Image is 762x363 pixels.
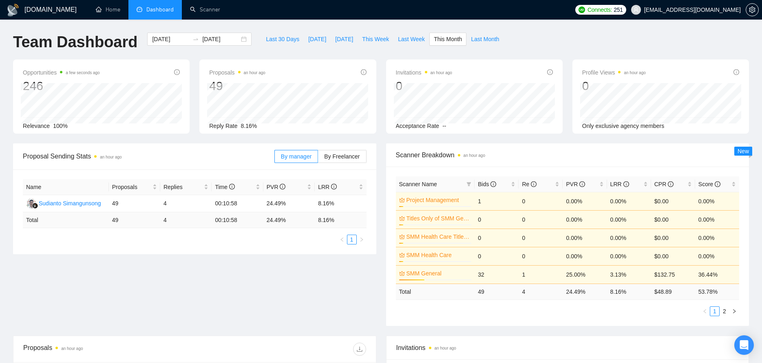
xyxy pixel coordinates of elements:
[582,123,665,129] span: Only exclusive agency members
[26,200,101,206] a: SSSudianto Simangunsong
[347,235,357,244] li: 1
[475,265,519,284] td: 32
[215,184,234,190] span: Time
[396,284,475,299] td: Total
[519,265,563,284] td: 1
[651,192,695,210] td: $0.00
[429,33,466,46] button: This Month
[471,35,499,44] span: Last Month
[261,33,304,46] button: Last 30 Days
[315,212,366,228] td: 8.16 %
[13,33,137,52] h1: Team Dashboard
[478,181,496,187] span: Bids
[695,265,739,284] td: 36.44%
[61,346,83,351] time: an hour ago
[209,123,237,129] span: Reply Rate
[393,33,429,46] button: Last Week
[563,284,607,299] td: 24.49 %
[399,197,405,203] span: crown
[651,265,695,284] td: $132.75
[563,265,607,284] td: 25.00%
[406,196,470,205] a: Project Management
[358,33,393,46] button: This Week
[100,155,121,159] time: an hour ago
[464,153,485,158] time: an hour ago
[563,229,607,247] td: 0.00%
[23,78,100,94] div: 246
[209,78,265,94] div: 49
[614,5,623,14] span: 251
[263,195,315,212] td: 24.49%
[396,68,452,77] span: Invitations
[579,7,585,13] img: upwork-logo.png
[353,346,366,352] span: download
[700,306,710,316] button: left
[588,5,612,14] span: Connects:
[399,252,405,258] span: crown
[720,306,729,316] li: 2
[318,184,337,190] span: LRR
[399,234,405,240] span: crown
[263,212,315,228] td: 24.49 %
[209,68,265,77] span: Proposals
[315,195,366,212] td: 8.16%
[746,7,758,13] span: setting
[266,35,299,44] span: Last 30 Days
[174,69,180,75] span: info-circle
[112,183,151,191] span: Proposals
[163,183,202,191] span: Replies
[651,284,695,299] td: $ 48.89
[710,307,719,316] a: 1
[192,36,199,42] span: swap-right
[406,251,470,260] a: SMM Health Care
[579,181,585,187] span: info-circle
[563,210,607,229] td: 0.00%
[357,235,367,244] li: Next Page
[729,306,739,316] button: right
[547,69,553,75] span: info-circle
[702,309,707,314] span: left
[490,181,496,187] span: info-circle
[331,184,337,189] span: info-circle
[241,123,257,129] span: 8.16%
[39,199,101,208] div: Sudianto Simangunsong
[190,6,220,13] a: searchScanner
[308,35,326,44] span: [DATE]
[23,179,109,195] th: Name
[563,192,607,210] td: 0.00%
[475,210,519,229] td: 0
[738,148,749,154] span: New
[475,192,519,210] td: 1
[353,343,366,356] button: download
[192,36,199,42] span: to
[729,306,739,316] li: Next Page
[732,309,737,314] span: right
[563,247,607,265] td: 0.00%
[281,153,311,160] span: By manager
[475,284,519,299] td: 49
[109,212,160,228] td: 49
[399,181,437,187] span: Scanner Name
[720,307,729,316] a: 2
[229,184,235,189] span: info-circle
[442,123,446,129] span: --
[109,179,160,195] th: Proposals
[531,181,537,187] span: info-circle
[610,181,629,187] span: LRR
[710,306,720,316] li: 1
[746,3,759,16] button: setting
[280,184,285,189] span: info-circle
[607,192,651,210] td: 0.00%
[734,335,754,355] div: Open Intercom Messenger
[654,181,674,187] span: CPR
[519,229,563,247] td: 0
[406,214,470,223] a: Titles Only of SMM General
[700,306,710,316] li: Previous Page
[244,70,265,75] time: an hour ago
[406,269,470,278] a: SMM General
[624,70,645,75] time: an hour ago
[337,235,347,244] li: Previous Page
[362,35,389,44] span: This Week
[519,284,563,299] td: 4
[434,35,462,44] span: This Month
